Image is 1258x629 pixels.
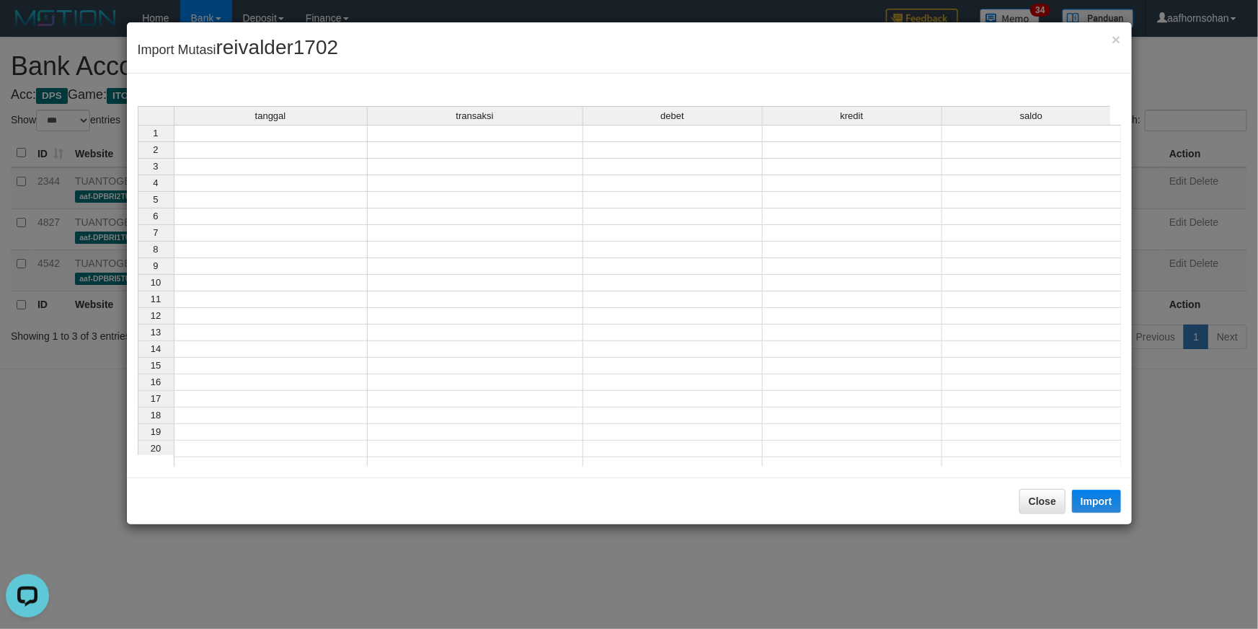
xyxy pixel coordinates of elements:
[151,294,161,304] span: 11
[153,211,158,221] span: 6
[456,111,493,121] span: transaksi
[1020,111,1042,121] span: saldo
[151,393,161,404] span: 17
[153,161,158,172] span: 3
[151,443,161,454] span: 20
[841,111,864,121] span: kredit
[1019,489,1066,514] button: Close
[151,377,161,387] span: 16
[660,111,684,121] span: debet
[151,426,161,437] span: 19
[153,177,158,188] span: 4
[138,106,174,125] th: Select whole grid
[153,144,158,155] span: 2
[138,43,339,57] span: Import Mutasi
[1072,490,1121,513] button: Import
[1112,31,1120,48] span: ×
[1112,32,1120,47] button: Close
[151,410,161,421] span: 18
[216,36,339,58] span: reivalder1702
[153,128,158,138] span: 1
[151,310,161,321] span: 12
[151,360,161,371] span: 15
[151,343,161,354] span: 14
[151,277,161,288] span: 10
[153,227,158,238] span: 7
[255,111,286,121] span: tanggal
[153,244,158,255] span: 8
[153,260,158,271] span: 9
[6,6,49,49] button: Open LiveChat chat widget
[151,327,161,338] span: 13
[153,194,158,205] span: 5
